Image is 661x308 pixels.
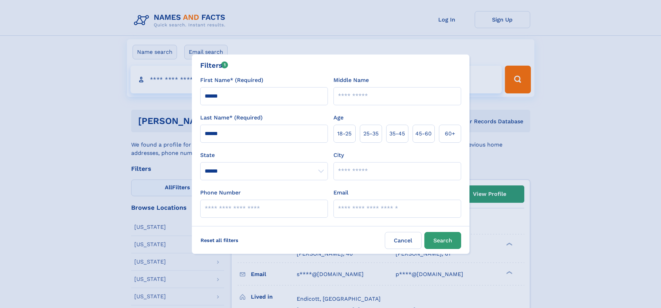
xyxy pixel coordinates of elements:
label: Age [333,114,344,122]
label: Phone Number [200,189,241,197]
span: 35‑45 [389,130,405,138]
label: Email [333,189,348,197]
label: First Name* (Required) [200,76,263,84]
span: 45‑60 [415,130,432,138]
div: Filters [200,60,228,70]
label: Reset all filters [196,232,243,249]
span: 25‑35 [363,130,379,138]
label: Cancel [385,232,422,249]
label: Middle Name [333,76,369,84]
label: Last Name* (Required) [200,114,263,122]
button: Search [424,232,461,249]
span: 60+ [445,130,455,138]
label: City [333,151,344,159]
label: State [200,151,328,159]
span: 18‑25 [337,130,351,138]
